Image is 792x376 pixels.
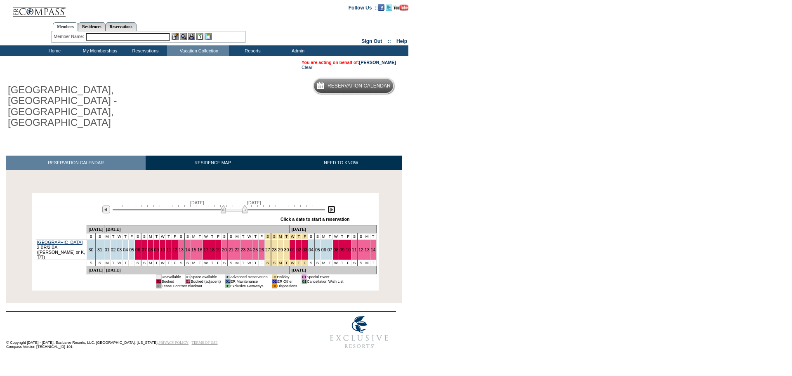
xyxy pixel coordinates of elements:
[339,247,344,252] a: 09
[180,33,187,40] img: View
[203,247,208,252] a: 17
[259,260,265,266] td: F
[253,247,258,252] a: 25
[196,33,203,40] img: Reservations
[166,247,171,252] a: 11
[309,247,313,252] a: 04
[104,260,110,266] td: M
[172,247,177,252] a: 12
[328,247,332,252] a: 07
[280,156,402,170] a: NEED TO KNOW
[306,279,343,284] td: Cancellation Wish List
[123,233,129,239] td: T
[191,274,221,279] td: Space Available
[359,60,396,65] a: [PERSON_NAME]
[87,233,95,239] td: S
[31,45,76,56] td: Home
[122,45,167,56] td: Reservations
[247,200,261,205] span: [DATE]
[272,247,277,252] a: 28
[277,284,297,288] td: Dispositions
[216,247,221,252] a: 19
[172,33,179,40] img: b_edit.gif
[190,200,204,205] span: [DATE]
[308,260,314,266] td: S
[314,233,321,239] td: S
[129,247,134,252] a: 05
[191,260,197,266] td: M
[364,260,370,266] td: M
[191,233,197,239] td: M
[185,247,190,252] a: 14
[272,284,277,288] td: 01
[339,233,345,239] td: T
[172,260,178,266] td: F
[89,247,94,252] a: 30
[95,260,104,266] td: S
[240,233,246,239] td: T
[321,260,327,266] td: M
[321,233,327,239] td: M
[53,22,78,31] a: Members
[160,247,165,252] a: 10
[78,22,106,31] a: Residences
[346,247,351,252] a: 10
[296,260,302,266] td: Independence Day 2026 - Saturday to Saturday
[225,279,230,284] td: 01
[252,260,259,266] td: T
[328,83,391,89] h5: Reservation Calendar
[345,233,351,239] td: F
[302,260,308,266] td: Independence Day 2026 - Saturday to Saturday
[284,247,289,252] a: 30
[234,233,240,239] td: M
[225,274,230,279] td: 01
[6,156,146,170] a: RESERVATION CALENDAR
[197,260,203,266] td: T
[358,233,364,239] td: S
[146,156,280,170] a: RESIDENCE MAP
[178,260,184,266] td: S
[327,233,333,239] td: T
[178,233,184,239] td: S
[333,233,339,239] td: W
[160,260,166,266] td: W
[203,260,209,266] td: W
[225,284,230,288] td: 01
[296,233,302,239] td: Independence Day 2026 - Saturday to Saturday
[378,5,384,9] a: Become our fan on Facebook
[179,247,184,252] a: 13
[129,233,135,239] td: F
[105,247,110,252] a: 01
[102,206,110,213] img: Previous
[104,225,290,233] td: [DATE]
[142,247,147,252] a: 07
[37,240,83,245] a: [GEOGRAPHIC_DATA]
[184,260,191,266] td: S
[87,266,104,274] td: [DATE]
[153,260,160,266] td: T
[351,233,358,239] td: S
[321,247,326,252] a: 06
[277,274,297,279] td: Holiday
[364,233,370,239] td: M
[302,65,312,70] a: Clear
[36,239,87,260] td: 2 BR/2 BA ([PERSON_NAME] or K, T/T)
[185,279,190,284] td: 01
[156,274,161,279] td: 01
[314,260,321,266] td: S
[290,225,376,233] td: [DATE]
[280,217,350,222] div: Click a date to start a reservation
[352,247,357,252] a: 11
[240,260,246,266] td: T
[161,284,221,288] td: Lease Contract Blackout
[371,247,376,252] a: 14
[209,260,215,266] td: T
[306,274,343,279] td: Special Event
[153,233,160,239] td: T
[365,247,370,252] a: 13
[123,247,128,252] a: 04
[241,247,246,252] a: 23
[345,260,351,266] td: F
[156,284,161,288] td: 01
[6,312,295,353] td: © Copyright [DATE] - [DATE]. Exclusive Resorts, LLC. [GEOGRAPHIC_DATA], [US_STATE]. Compass Versi...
